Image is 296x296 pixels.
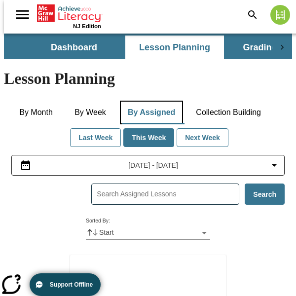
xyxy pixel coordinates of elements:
[86,217,110,224] label: Sorted By :
[50,281,93,288] span: Support Offline
[270,5,290,25] img: avatar image
[70,128,121,148] button: Last Week
[66,101,115,124] button: By Week
[188,101,269,124] button: Collection Building
[37,3,101,23] a: Home
[4,70,292,88] h1: Lesson Planning
[99,227,114,237] p: Start
[123,128,174,148] button: This Week
[4,34,292,59] div: SubNavbar
[24,36,272,59] div: SubNavbar
[30,273,101,296] button: Support Offline
[73,23,101,29] span: NJ Edition
[16,159,280,171] button: Select the date range menu item
[97,187,239,201] input: Search Assigned Lessons
[120,101,183,124] button: By Assigned
[25,36,123,59] button: Dashboard
[37,2,101,29] div: Home
[125,36,224,59] button: Lesson Planning
[177,128,228,148] button: Next Week
[241,3,264,27] button: Search
[272,36,292,59] div: Next Tabs
[268,159,280,171] svg: Collapse Date Range Filter
[128,160,178,171] span: [DATE] - [DATE]
[11,101,61,124] button: By Month
[245,184,285,205] button: Search
[264,2,296,28] button: Select a new avatar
